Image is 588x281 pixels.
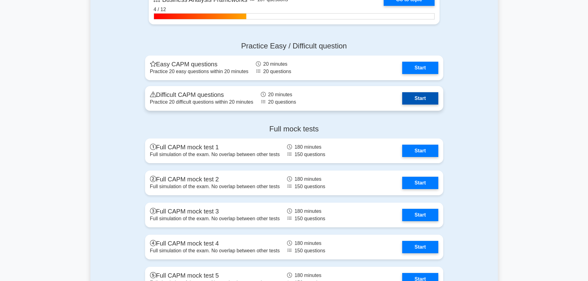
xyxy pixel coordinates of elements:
[145,125,443,134] h4: Full mock tests
[402,145,438,157] a: Start
[402,209,438,221] a: Start
[402,62,438,74] a: Start
[145,42,443,51] h4: Practice Easy / Difficult question
[402,241,438,253] a: Start
[402,92,438,105] a: Start
[402,177,438,189] a: Start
